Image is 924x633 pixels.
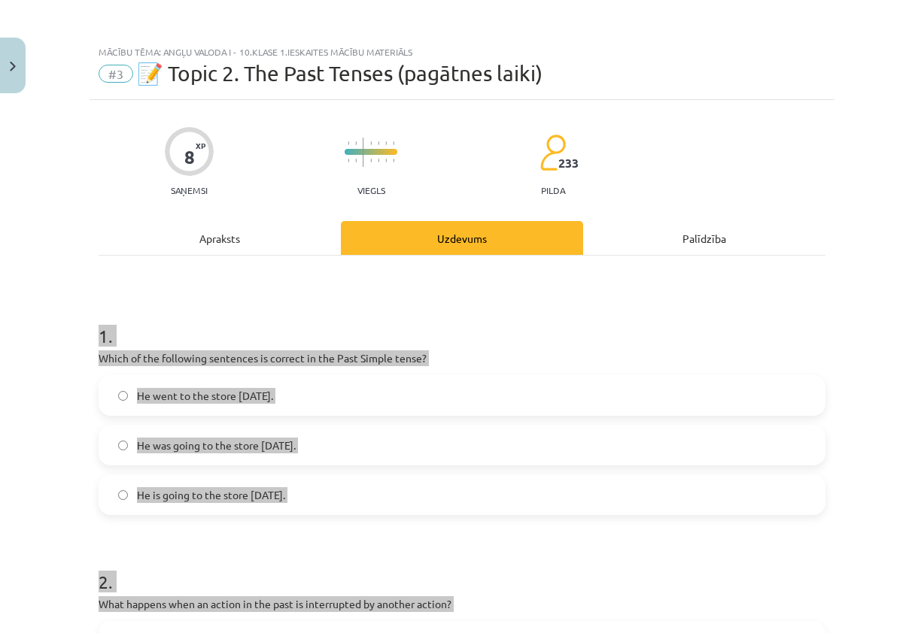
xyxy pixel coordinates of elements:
h1: 1 . [99,299,825,346]
input: He went to the store [DATE]. [118,391,128,401]
span: 📝 Topic 2. The Past Tenses (pagātnes laiki) [137,61,543,86]
h1: 2 . [99,545,825,592]
span: He is going to the store [DATE]. [137,487,285,503]
img: icon-short-line-57e1e144782c952c97e751825c79c345078a6d821885a25fce030b3d8c18986b.svg [385,159,387,162]
img: icon-short-line-57e1e144782c952c97e751825c79c345078a6d821885a25fce030b3d8c18986b.svg [393,159,394,162]
p: Which of the following sentences is correct in the Past Simple tense? [99,350,825,366]
img: students-c634bb4e5e11cddfef0936a35e636f08e4e9abd3cc4e673bd6f9a4125e45ecb1.svg [540,134,566,171]
img: icon-short-line-57e1e144782c952c97e751825c79c345078a6d821885a25fce030b3d8c18986b.svg [370,159,372,162]
div: Mācību tēma: Angļu valoda i - 10.klase 1.ieskaites mācību materiāls [99,47,825,57]
img: icon-short-line-57e1e144782c952c97e751825c79c345078a6d821885a25fce030b3d8c18986b.svg [348,159,349,162]
img: icon-close-lesson-0947bae3869378f0d4975bcd49f059093ad1ed9edebbc8119c70593378902aed.svg [10,62,16,71]
span: 233 [558,156,579,170]
div: 8 [184,147,195,168]
div: Uzdevums [341,221,583,255]
div: Apraksts [99,221,341,255]
span: #3 [99,65,133,83]
img: icon-short-line-57e1e144782c952c97e751825c79c345078a6d821885a25fce030b3d8c18986b.svg [378,159,379,162]
img: icon-short-line-57e1e144782c952c97e751825c79c345078a6d821885a25fce030b3d8c18986b.svg [378,141,379,145]
img: icon-short-line-57e1e144782c952c97e751825c79c345078a6d821885a25fce030b3d8c18986b.svg [370,141,372,145]
input: He was going to the store [DATE]. [118,441,128,450]
p: pilda [541,185,565,195]
img: icon-short-line-57e1e144782c952c97e751825c79c345078a6d821885a25fce030b3d8c18986b.svg [355,141,357,145]
img: icon-short-line-57e1e144782c952c97e751825c79c345078a6d821885a25fce030b3d8c18986b.svg [348,141,349,145]
p: What happens when an action in the past is interrupted by another action? [99,596,825,612]
span: He was going to the store [DATE]. [137,438,296,453]
input: He is going to the store [DATE]. [118,490,128,500]
img: icon-short-line-57e1e144782c952c97e751825c79c345078a6d821885a25fce030b3d8c18986b.svg [385,141,387,145]
img: icon-short-line-57e1e144782c952c97e751825c79c345078a6d821885a25fce030b3d8c18986b.svg [355,159,357,162]
p: Viegls [357,185,385,195]
div: Palīdzība [583,221,825,255]
span: He went to the store [DATE]. [137,388,273,404]
img: icon-short-line-57e1e144782c952c97e751825c79c345078a6d821885a25fce030b3d8c18986b.svg [393,141,394,145]
span: XP [196,141,205,150]
img: icon-long-line-d9ea69661e0d244f92f715978eff75569469978d946b2353a9bb055b3ed8787d.svg [363,138,364,167]
p: Saņemsi [165,185,214,195]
